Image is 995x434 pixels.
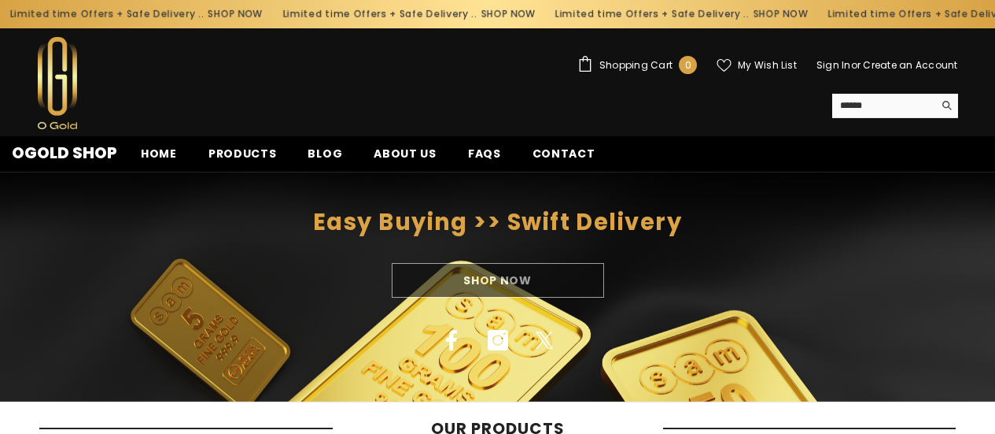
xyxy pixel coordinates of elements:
[599,61,673,70] span: Shopping Cart
[481,6,536,23] a: SHOP NOW
[468,146,501,161] span: FAQs
[193,145,293,172] a: Products
[308,146,342,161] span: Blog
[208,146,277,161] span: Products
[685,57,691,74] span: 0
[545,2,818,27] div: Limited time Offers + Safe Delivery ..
[738,61,797,70] span: My Wish List
[292,145,358,172] a: Blog
[517,145,611,172] a: Contact
[452,145,517,172] a: FAQs
[717,58,797,72] a: My Wish List
[851,58,860,72] span: or
[577,56,697,74] a: Shopping Cart
[141,146,177,161] span: Home
[125,145,193,172] a: Home
[832,94,958,118] summary: Search
[374,146,437,161] span: About us
[208,6,263,23] a: SHOP NOW
[273,2,546,27] div: Limited time Offers + Safe Delivery ..
[358,145,452,172] a: About us
[754,6,809,23] a: SHOP NOW
[533,146,595,161] span: Contact
[12,145,117,161] a: Ogold Shop
[934,94,958,117] button: Search
[816,58,851,72] a: Sign In
[863,58,957,72] a: Create an Account
[38,37,77,129] img: Ogold Shop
